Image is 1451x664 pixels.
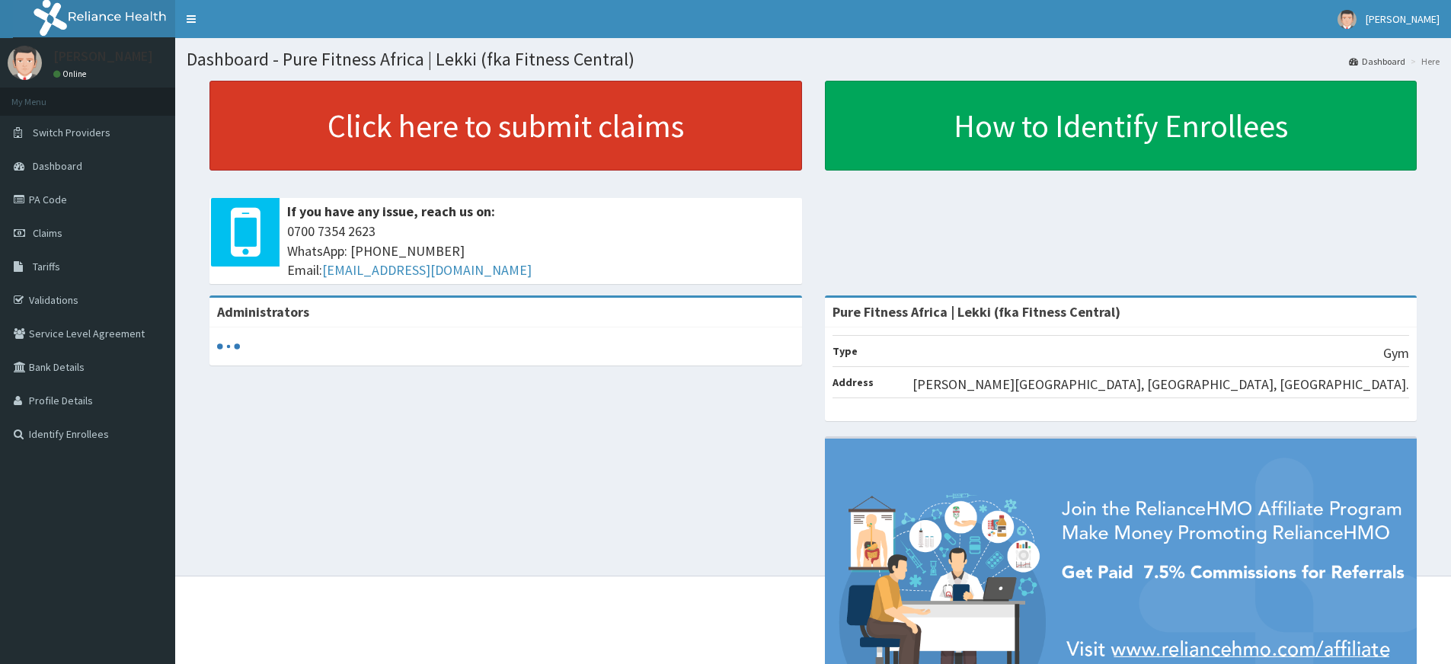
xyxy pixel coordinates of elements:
span: [PERSON_NAME] [1366,12,1440,26]
li: Here [1407,55,1440,68]
svg: audio-loading [217,335,240,358]
span: Tariffs [33,260,60,273]
h1: Dashboard - Pure Fitness Africa | Lekki (fka Fitness Central) [187,49,1440,69]
p: [PERSON_NAME][GEOGRAPHIC_DATA], [GEOGRAPHIC_DATA], [GEOGRAPHIC_DATA]. [912,375,1409,394]
a: [EMAIL_ADDRESS][DOMAIN_NAME] [322,261,532,279]
img: User Image [1338,10,1357,29]
p: [PERSON_NAME] [53,49,153,63]
a: Click here to submit claims [209,81,802,171]
a: How to Identify Enrollees [825,81,1417,171]
p: Gym [1383,343,1409,363]
span: 0700 7354 2623 WhatsApp: [PHONE_NUMBER] Email: [287,222,794,280]
strong: Pure Fitness Africa | Lekki (fka Fitness Central) [833,303,1120,321]
span: Claims [33,226,62,240]
a: Online [53,69,90,79]
b: Type [833,344,858,358]
a: Dashboard [1349,55,1405,68]
b: If you have any issue, reach us on: [287,203,495,220]
span: Switch Providers [33,126,110,139]
span: Dashboard [33,159,82,173]
img: User Image [8,46,42,80]
b: Address [833,375,874,389]
b: Administrators [217,303,309,321]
